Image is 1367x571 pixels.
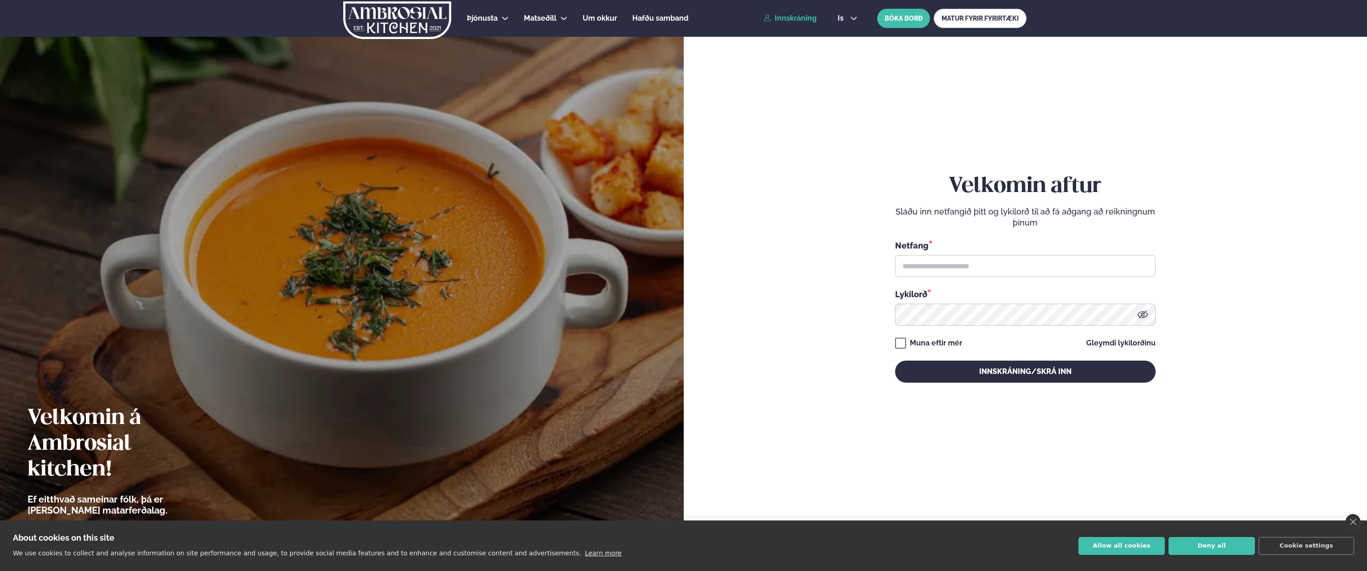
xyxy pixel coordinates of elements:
h2: Velkomin aftur [895,174,1156,199]
button: is [830,15,865,22]
button: Cookie settings [1259,537,1354,555]
button: Allow all cookies [1078,537,1165,555]
a: Matseðill [524,13,556,24]
span: is [838,15,846,22]
a: Gleymdi lykilorðinu [1086,339,1156,347]
h2: Velkomin á Ambrosial kitchen! [28,406,218,483]
a: MATUR FYRIR FYRIRTÆKI [934,9,1027,28]
p: Sláðu inn netfangið þitt og lykilorð til að fá aðgang að reikningnum þínum [895,206,1156,228]
div: Netfang [895,239,1156,251]
a: Þjónusta [467,13,498,24]
span: Matseðill [524,14,556,23]
span: Um okkur [583,14,617,23]
a: close [1345,514,1361,530]
button: Innskráning/Skrá inn [895,361,1156,383]
span: Þjónusta [467,14,498,23]
div: Lykilorð [895,288,1156,300]
button: BÓKA BORÐ [877,9,930,28]
span: Hafðu samband [632,14,688,23]
a: Innskráning [764,14,817,23]
a: Um okkur [583,13,617,24]
p: We use cookies to collect and analyse information on site performance and usage, to provide socia... [13,549,581,557]
button: Deny all [1168,537,1255,555]
a: Learn more [585,549,622,557]
img: logo [342,1,452,39]
a: Hafðu samband [632,13,688,24]
p: Ef eitthvað sameinar fólk, þá er [PERSON_NAME] matarferðalag. [28,494,218,516]
strong: About cookies on this site [13,533,114,543]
